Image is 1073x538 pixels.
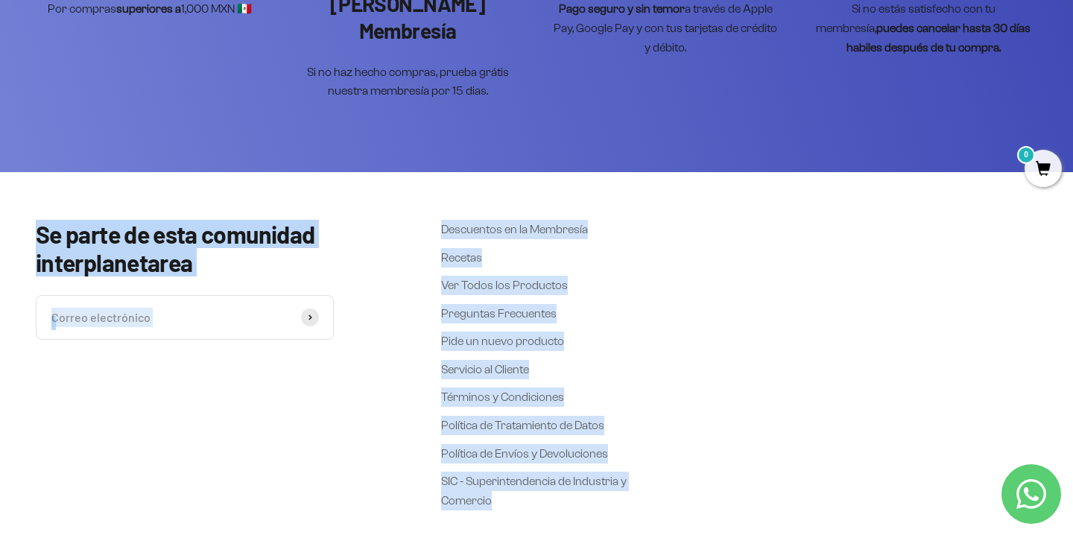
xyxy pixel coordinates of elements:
p: Se parte de esta comunidad interplanetarea [36,220,370,277]
a: Recetas [441,248,482,268]
a: 0 [1025,162,1062,178]
a: Términos y Condiciones [441,387,564,407]
a: Servicio al Cliente [441,360,529,379]
a: Descuentos en la Membresía [441,220,588,239]
a: Política de Envíos y Devoluciones [441,444,608,463]
strong: puedes cancelar hasta 30 días habiles después de tu compra. [846,22,1031,54]
p: Si no haz hecho compras, prueba grátis nuestra membresía por 15 dias. [294,63,522,101]
a: Pide un nuevo producto [441,332,564,351]
strong: Pago seguro y sin temor [559,2,685,15]
a: Preguntas Frecuentes [441,304,557,323]
a: Política de Tratamiento de Datos [441,416,604,435]
strong: superiores a [116,2,181,15]
a: SIC - Superintendencia de Industria y Comercio [441,472,627,510]
mark: 0 [1017,146,1035,164]
a: Ver Todos los Productos [441,276,568,295]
